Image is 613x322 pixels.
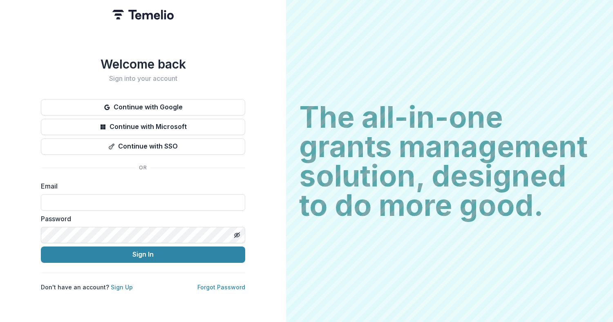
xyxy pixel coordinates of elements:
[41,181,240,191] label: Email
[111,284,133,291] a: Sign Up
[230,229,244,242] button: Toggle password visibility
[41,138,245,155] button: Continue with SSO
[112,10,174,20] img: Temelio
[41,57,245,71] h1: Welcome back
[41,246,245,263] button: Sign In
[41,214,240,224] label: Password
[41,119,245,135] button: Continue with Microsoft
[41,99,245,115] button: Continue with Google
[41,75,245,82] h2: Sign into your account
[197,284,245,291] a: Forgot Password
[41,283,133,291] p: Don't have an account?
